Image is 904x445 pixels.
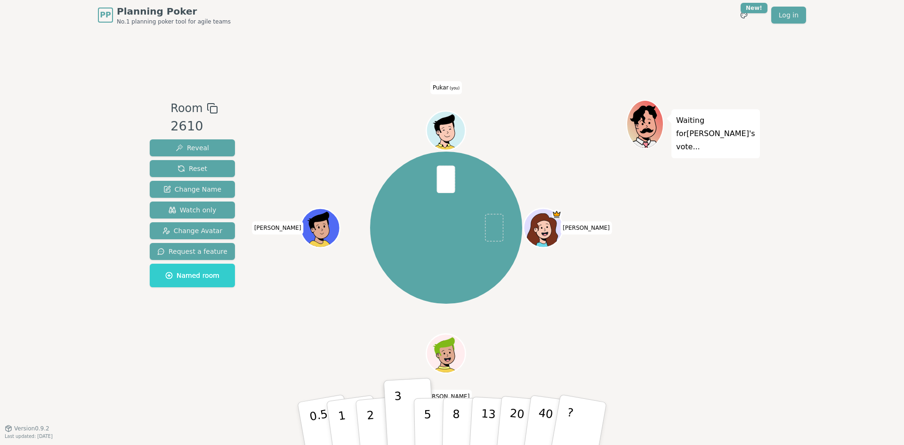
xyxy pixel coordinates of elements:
[150,243,235,260] button: Request a feature
[162,226,223,235] span: Change Avatar
[150,181,235,198] button: Change Name
[98,5,231,25] a: PPPlanning PokerNo.1 planning poker tool for agile teams
[165,271,219,280] span: Named room
[676,114,755,154] p: Waiting for [PERSON_NAME] 's vote...
[252,221,304,235] span: Click to change your name
[420,389,472,403] span: Click to change your name
[5,434,53,439] span: Last updated: [DATE]
[428,112,464,149] button: Click to change your avatar
[170,117,218,136] div: 2610
[176,143,209,153] span: Reveal
[150,160,235,177] button: Reset
[735,7,752,24] button: New!
[449,86,460,90] span: (you)
[163,185,221,194] span: Change Name
[157,247,227,256] span: Request a feature
[394,389,404,441] p: 3
[100,9,111,21] span: PP
[150,222,235,239] button: Change Avatar
[170,100,202,117] span: Room
[169,205,217,215] span: Watch only
[771,7,806,24] a: Log in
[560,221,612,235] span: Click to change your name
[150,264,235,287] button: Named room
[14,425,49,432] span: Version 0.9.2
[117,18,231,25] span: No.1 planning poker tool for agile teams
[150,139,235,156] button: Reveal
[552,210,562,219] span: Sukriti is the host
[741,3,767,13] div: New!
[5,425,49,432] button: Version0.9.2
[150,202,235,218] button: Watch only
[430,81,462,94] span: Click to change your name
[178,164,207,173] span: Reset
[117,5,231,18] span: Planning Poker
